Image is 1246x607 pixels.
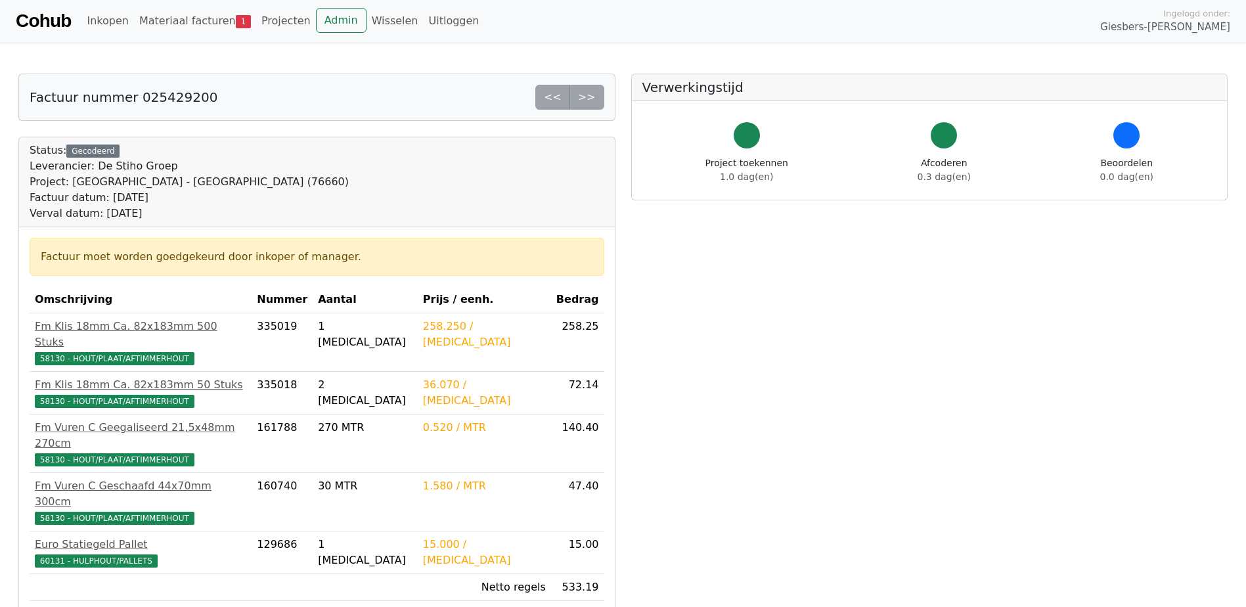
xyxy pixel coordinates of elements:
h5: Factuur nummer 025429200 [30,89,217,105]
a: Euro Statiegeld Pallet60131 - HULPHOUT/PALLETS [35,537,246,568]
div: Gecodeerd [66,145,120,158]
span: Giesbers-[PERSON_NAME] [1100,20,1230,35]
div: Beoordelen [1100,156,1153,184]
div: Leverancier: De Stiho Groep [30,158,349,174]
td: 15.00 [551,531,604,574]
td: 533.19 [551,574,604,601]
span: 58130 - HOUT/PLAAT/AFTIMMERHOUT [35,512,194,525]
div: 30 MTR [318,478,412,494]
span: 58130 - HOUT/PLAAT/AFTIMMERHOUT [35,453,194,466]
td: 161788 [252,415,313,473]
div: Euro Statiegeld Pallet [35,537,246,552]
span: Ingelogd onder: [1163,7,1230,20]
td: 72.14 [551,372,604,415]
td: 140.40 [551,415,604,473]
div: Fm Vuren C Geegaliseerd 21,5x48mm 270cm [35,420,246,451]
div: Factuur moet worden goedgekeurd door inkoper of manager. [41,249,593,265]
a: Admin [316,8,367,33]
div: Afcoderen [918,156,971,184]
a: Fm Klis 18mm Ca. 82x183mm 500 Stuks58130 - HOUT/PLAAT/AFTIMMERHOUT [35,319,246,366]
div: Fm Klis 18mm Ca. 82x183mm 50 Stuks [35,377,246,393]
h5: Verwerkingstijd [642,79,1217,95]
span: 0.3 dag(en) [918,171,971,182]
div: 0.520 / MTR [423,420,546,436]
td: 129686 [252,531,313,574]
td: Netto regels [418,574,551,601]
th: Omschrijving [30,286,252,313]
div: 270 MTR [318,420,412,436]
span: 1.0 dag(en) [720,171,773,182]
th: Prijs / eenh. [418,286,551,313]
div: Project toekennen [705,156,788,184]
td: 160740 [252,473,313,531]
div: Factuur datum: [DATE] [30,190,349,206]
td: 47.40 [551,473,604,531]
a: Inkopen [81,8,133,34]
a: Fm Klis 18mm Ca. 82x183mm 50 Stuks58130 - HOUT/PLAAT/AFTIMMERHOUT [35,377,246,409]
a: Materiaal facturen1 [134,8,256,34]
td: 335018 [252,372,313,415]
a: Uitloggen [424,8,485,34]
th: Bedrag [551,286,604,313]
div: Fm Klis 18mm Ca. 82x183mm 500 Stuks [35,319,246,350]
div: 1 [MEDICAL_DATA] [318,319,412,350]
div: 1.580 / MTR [423,478,546,494]
div: Project: [GEOGRAPHIC_DATA] - [GEOGRAPHIC_DATA] (76660) [30,174,349,190]
th: Aantal [313,286,418,313]
span: 60131 - HULPHOUT/PALLETS [35,554,158,568]
a: Fm Vuren C Geegaliseerd 21,5x48mm 270cm58130 - HOUT/PLAAT/AFTIMMERHOUT [35,420,246,467]
span: 1 [236,15,251,28]
div: 258.250 / [MEDICAL_DATA] [423,319,546,350]
a: Wisselen [367,8,424,34]
div: 36.070 / [MEDICAL_DATA] [423,377,546,409]
span: 0.0 dag(en) [1100,171,1153,182]
div: Verval datum: [DATE] [30,206,349,221]
div: Fm Vuren C Geschaafd 44x70mm 300cm [35,478,246,510]
td: 335019 [252,313,313,372]
div: 15.000 / [MEDICAL_DATA] [423,537,546,568]
div: 1 [MEDICAL_DATA] [318,537,412,568]
th: Nummer [252,286,313,313]
div: 2 [MEDICAL_DATA] [318,377,412,409]
a: Cohub [16,5,71,37]
div: Status: [30,143,349,221]
a: Projecten [256,8,316,34]
span: 58130 - HOUT/PLAAT/AFTIMMERHOUT [35,352,194,365]
a: Fm Vuren C Geschaafd 44x70mm 300cm58130 - HOUT/PLAAT/AFTIMMERHOUT [35,478,246,526]
span: 58130 - HOUT/PLAAT/AFTIMMERHOUT [35,395,194,408]
td: 258.25 [551,313,604,372]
